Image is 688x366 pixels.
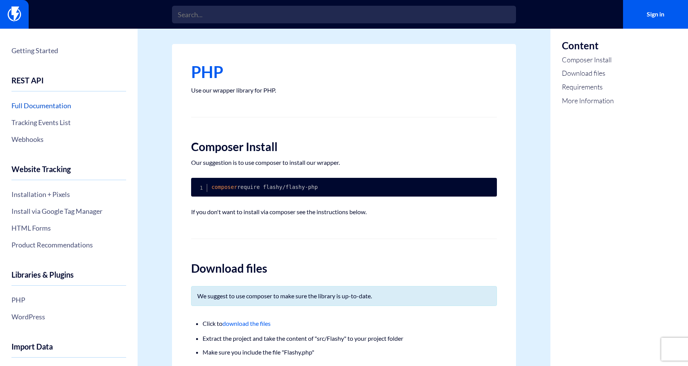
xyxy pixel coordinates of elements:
[11,238,126,251] a: Product Recommendations
[222,320,271,327] a: download the files
[11,116,126,129] a: Tracking Events List
[191,63,497,81] h1: PHP
[211,184,237,190] span: composer
[562,96,614,106] a: More Information
[11,133,126,146] a: Webhooks
[203,317,485,330] li: Click to
[11,221,126,234] a: HTML Forms
[11,44,126,57] a: Getting Started
[11,270,126,286] h4: Libraries & Plugins
[11,99,126,112] a: Full Documentation
[562,55,614,65] a: Composer Install
[11,165,126,180] h4: Website Tracking
[191,140,497,153] h2: Composer Install
[11,76,126,91] h4: REST API
[172,6,516,23] input: Search...
[203,347,485,357] li: Make sure you include the file "Flashy.php"
[11,188,126,201] a: Installation + Pixels
[191,159,497,166] p: Our suggestion is to use composer to install our wrapper.
[11,205,126,218] a: Install via Google Tag Manager
[203,333,485,343] li: Extract the project and take the content of "src/Flashy" to your project folder
[191,262,497,275] h2: Download files
[562,40,614,51] h3: Content
[11,310,126,323] a: WordPress
[191,86,497,94] p: Use our wrapper library for PHP.
[11,293,126,306] a: PHP
[197,292,491,300] p: We suggest to use composer to make sure the library is up-to-date.
[562,82,614,92] a: Requirements
[191,208,497,216] p: If you don't want to install via composer see the instructions below.
[562,68,614,78] a: Download files
[211,184,318,190] code: require flashy/flashy-php
[11,342,126,358] h4: Import Data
